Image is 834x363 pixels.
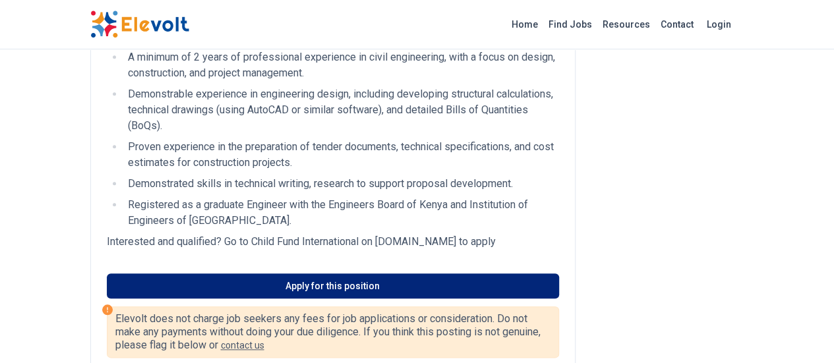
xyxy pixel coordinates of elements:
[115,312,551,352] p: Elevolt does not charge job seekers any fees for job applications or consideration. Do not make a...
[221,340,264,350] a: contact us
[597,14,655,35] a: Resources
[124,139,559,171] li: Proven experience in the preparation of tender documents, technical specifications, and cost esti...
[543,14,597,35] a: Find Jobs
[506,14,543,35] a: Home
[107,234,559,250] p: Interested and qualified? Go to Child Fund International on [DOMAIN_NAME] to apply
[124,49,559,81] li: A minimum of 2 years of professional experience in civil engineering, with a focus on design, con...
[699,11,739,38] a: Login
[124,197,559,229] li: Registered as a graduate Engineer with the Engineers Board of Kenya and Institution of Engineers ...
[124,176,559,192] li: Demonstrated skills in technical writing, research to support proposal development.
[768,300,834,363] iframe: Chat Widget
[655,14,699,35] a: Contact
[90,11,189,38] img: Elevolt
[107,273,559,298] a: Apply for this position
[124,86,559,134] li: Demonstrable experience in engineering design, including developing structural calculations, tech...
